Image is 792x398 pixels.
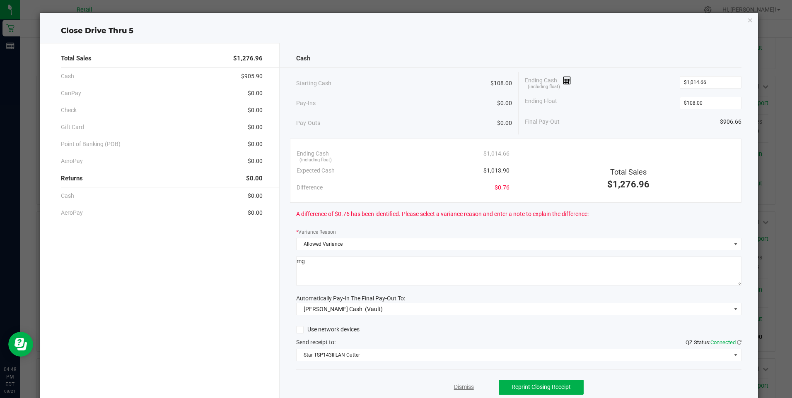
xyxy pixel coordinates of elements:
[296,119,320,127] span: Pay-Outs
[483,166,509,175] span: $1,013.90
[525,97,557,109] span: Ending Float
[296,228,336,236] label: Variance Reason
[454,383,474,391] a: Dismiss
[497,119,512,127] span: $0.00
[61,123,84,132] span: Gift Card
[296,210,589,218] span: A difference of $0.76 has been identified. Please select a variance reason and enter a note to ex...
[296,339,336,345] span: Send receipt to:
[297,238,731,250] span: Allowed Variance
[241,72,263,81] span: $905.90
[248,123,263,132] span: $0.00
[495,183,509,192] span: $0.76
[61,72,74,81] span: Cash
[248,209,263,217] span: $0.00
[512,384,571,390] span: Reprint Closing Receipt
[61,192,74,200] span: Cash
[297,149,329,158] span: Ending Cash
[61,89,81,98] span: CanPay
[483,149,509,158] span: $1,014.66
[8,332,33,357] iframe: Resource center
[248,157,263,165] span: $0.00
[299,157,332,164] span: (including float)
[61,106,77,115] span: Check
[248,89,263,98] span: $0.00
[296,54,310,63] span: Cash
[499,380,584,395] button: Reprint Closing Receipt
[61,54,92,63] span: Total Sales
[297,349,731,361] span: Star TSP143IIILAN Cutter
[710,339,736,345] span: Connected
[525,117,560,126] span: Final Pay-Out
[233,54,263,63] span: $1,276.96
[497,99,512,108] span: $0.00
[296,325,360,334] label: Use network devices
[686,339,741,345] span: QZ Status:
[248,192,263,200] span: $0.00
[607,179,650,189] span: $1,276.96
[61,140,121,149] span: Point of Banking (POB)
[525,76,571,89] span: Ending Cash
[248,106,263,115] span: $0.00
[246,174,263,183] span: $0.00
[248,140,263,149] span: $0.00
[490,79,512,88] span: $108.00
[304,306,362,312] span: [PERSON_NAME] Cash
[297,183,323,192] span: Difference
[296,79,331,88] span: Starting Cash
[296,295,405,302] span: Automatically Pay-In The Final Pay-Out To:
[365,306,383,312] span: (Vault)
[720,117,741,126] span: $906.66
[297,166,335,175] span: Expected Cash
[40,25,758,36] div: Close Drive Thru 5
[61,170,262,187] div: Returns
[61,209,83,217] span: AeroPay
[296,99,316,108] span: Pay-Ins
[528,84,560,91] span: (including float)
[61,157,83,165] span: AeroPay
[610,168,647,176] span: Total Sales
